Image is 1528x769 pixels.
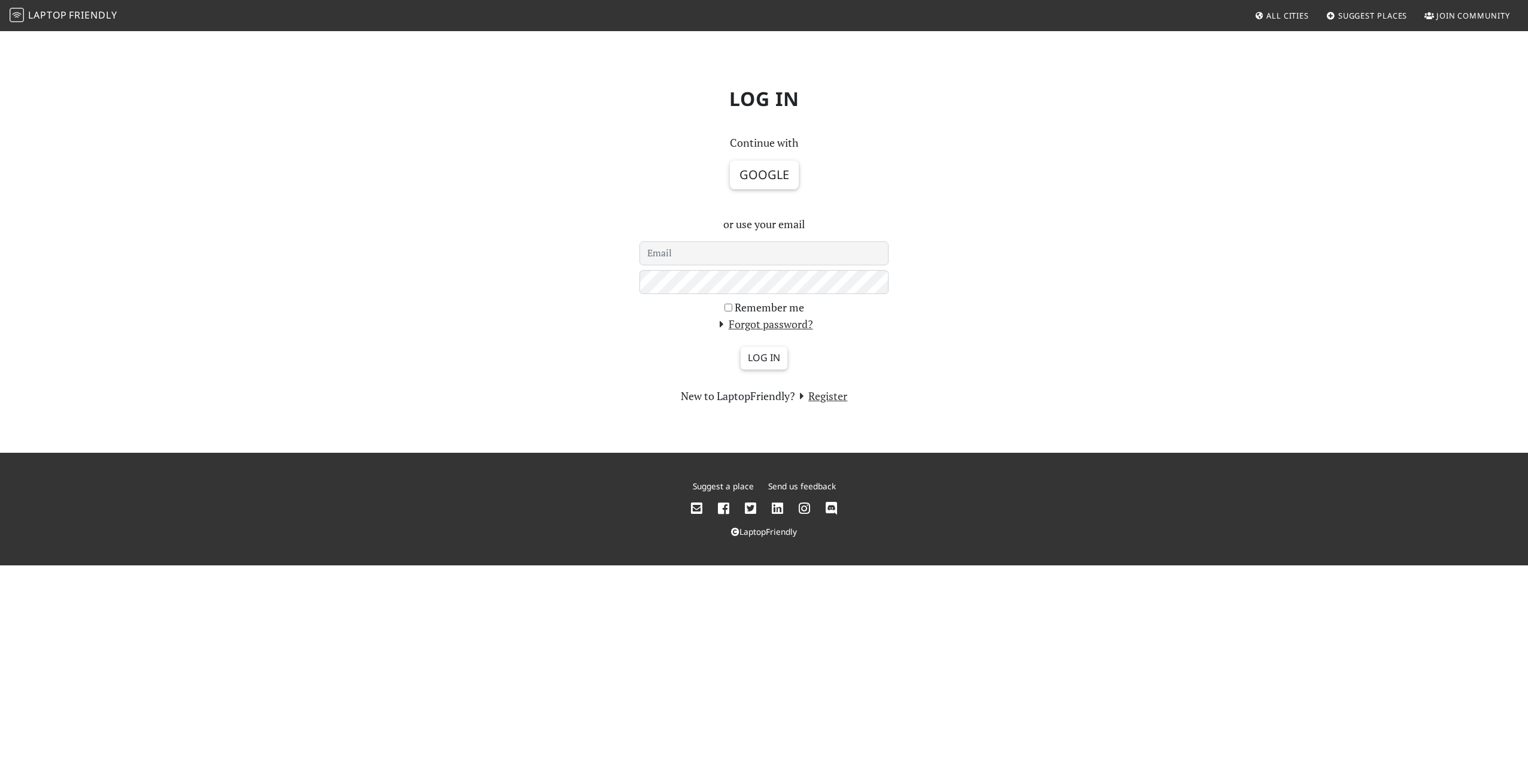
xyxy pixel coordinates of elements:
a: Suggest Places [1321,5,1412,26]
a: All Cities [1250,5,1314,26]
img: LaptopFriendly [10,8,24,22]
section: New to LaptopFriendly? [639,387,889,405]
span: Join Community [1436,10,1510,21]
p: or use your email [639,216,889,233]
p: Continue with [639,134,889,152]
a: LaptopFriendly LaptopFriendly [10,5,117,26]
a: Send us feedback [768,480,836,492]
span: Laptop [28,8,67,22]
span: Suggest Places [1338,10,1408,21]
button: Google [730,161,799,189]
a: Join Community [1420,5,1515,26]
a: Forgot password? [715,317,813,331]
a: Register [795,389,848,403]
a: Suggest a place [693,480,754,492]
input: Log in [741,347,787,370]
h1: Log in [369,78,1159,120]
span: All Cities [1266,10,1309,21]
a: LaptopFriendly [731,526,797,537]
label: Remember me [735,299,804,316]
span: Friendly [69,8,117,22]
input: Email [639,241,889,265]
